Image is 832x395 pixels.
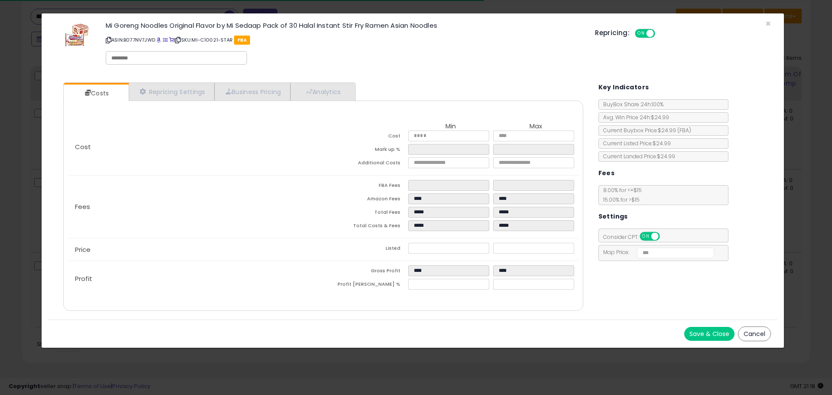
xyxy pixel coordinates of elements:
[323,207,408,220] td: Total Fees
[599,127,691,134] span: Current Buybox Price:
[599,196,640,203] span: 15.00 % for > $15
[234,36,250,45] span: FBA
[68,203,323,210] p: Fees
[323,180,408,193] td: FBA Fees
[214,83,290,101] a: Business Pricing
[68,144,323,150] p: Cost
[290,83,354,101] a: Analytics
[163,36,168,43] a: All offer listings
[598,82,649,93] h5: Key Indicators
[636,30,647,37] span: ON
[68,246,323,253] p: Price
[68,275,323,282] p: Profit
[598,211,628,222] h5: Settings
[106,33,582,47] p: ASIN: B077NV7JWD | SKU: MI-C10021-STAR
[64,22,90,48] img: 51FfbHQuJRL._SL60_.jpg
[599,140,671,147] span: Current Listed Price: $24.99
[658,233,672,240] span: OFF
[169,36,174,43] a: Your listing only
[106,22,582,29] h3: Mi Goreng Noodles Original Flavor by Mi Sedaap Pack of 30 Halal Instant Stir Fry Ramen Asian Noodles
[599,233,671,241] span: Consider CPT:
[599,153,675,160] span: Current Landed Price: $24.99
[323,265,408,279] td: Gross Profit
[599,186,642,203] span: 8.00 % for <= $15
[640,233,651,240] span: ON
[323,279,408,292] td: Profit [PERSON_NAME] %
[323,220,408,234] td: Total Costs & Fees
[738,326,771,341] button: Cancel
[599,248,715,256] span: Map Price:
[595,29,630,36] h5: Repricing:
[323,243,408,256] td: Listed
[599,101,663,108] span: BuyBox Share 24h: 100%
[493,123,578,131] th: Max
[129,83,214,101] a: Repricing Settings
[765,17,771,30] span: ×
[323,144,408,157] td: Mark up %
[156,36,161,43] a: BuyBox page
[599,114,669,121] span: Avg. Win Price 24h: $24.99
[598,168,615,179] h5: Fees
[684,327,734,341] button: Save & Close
[64,85,128,102] a: Costs
[658,127,691,134] span: $24.99
[677,127,691,134] span: ( FBA )
[408,123,493,131] th: Min
[323,157,408,171] td: Additional Costs
[323,131,408,144] td: Cost
[654,30,668,37] span: OFF
[323,193,408,207] td: Amazon Fees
